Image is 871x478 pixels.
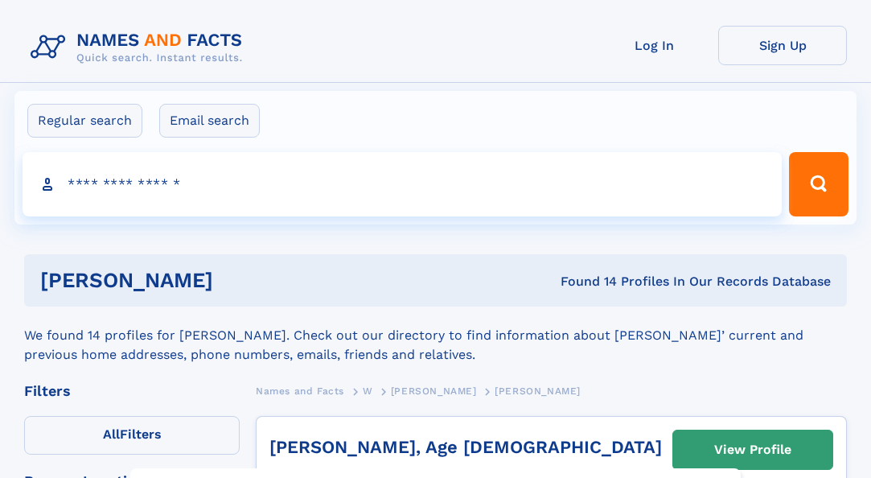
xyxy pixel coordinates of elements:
[27,104,142,138] label: Regular search
[387,273,831,291] div: Found 14 Profiles In Our Records Database
[714,431,791,468] div: View Profile
[24,384,240,398] div: Filters
[256,381,344,401] a: Names and Facts
[789,152,848,216] button: Search Button
[24,26,256,69] img: Logo Names and Facts
[590,26,718,65] a: Log In
[718,26,847,65] a: Sign Up
[391,385,477,397] span: [PERSON_NAME]
[159,104,260,138] label: Email search
[269,437,662,457] a: [PERSON_NAME], Age [DEMOGRAPHIC_DATA]
[391,381,477,401] a: [PERSON_NAME]
[363,385,373,397] span: W
[23,152,782,216] input: search input
[24,416,240,455] label: Filters
[673,431,832,469] a: View Profile
[363,381,373,401] a: W
[495,385,581,397] span: [PERSON_NAME]
[40,270,387,291] h1: [PERSON_NAME]
[103,426,120,442] span: All
[24,307,847,365] div: We found 14 profiles for [PERSON_NAME]. Check out our directory to find information about [PERSON...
